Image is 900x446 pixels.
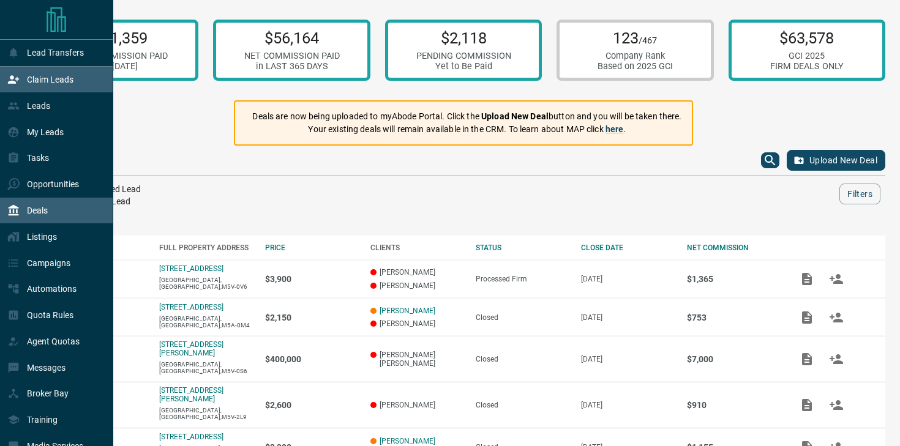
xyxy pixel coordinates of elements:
p: [PERSON_NAME] [370,401,463,409]
div: CLIENTS [370,243,463,252]
p: $1,365 [687,274,780,284]
a: [PERSON_NAME] [380,307,435,315]
span: Add / View Documents [792,274,822,283]
p: [PERSON_NAME] [370,281,463,290]
span: Match Clients [822,355,851,363]
div: Yet to Be Paid [416,61,511,72]
a: [PERSON_NAME] [380,437,435,445]
p: [DATE] [581,275,674,283]
p: Deals are now being uploaded to myAbode Portal. Click the button and you will be taken there. [252,110,681,123]
div: NET COMMISSION PAID [244,51,340,61]
p: $63,578 [770,29,844,47]
button: search button [761,152,779,168]
div: NET COMMISSION PAID [72,51,168,61]
a: [STREET_ADDRESS][PERSON_NAME] [159,340,223,357]
p: $3,900 [265,274,358,284]
button: Upload New Deal [787,150,885,171]
span: Match Clients [822,401,851,409]
p: $2,150 [265,313,358,322]
span: Add / View Documents [792,355,822,363]
div: in [DATE] [72,61,168,72]
p: $400,000 [265,354,358,364]
p: [PERSON_NAME] [370,319,463,328]
a: [STREET_ADDRESS] [159,264,223,273]
div: Closed [476,313,569,322]
div: CLOSE DATE [581,243,674,252]
a: [STREET_ADDRESS][PERSON_NAME] [159,386,223,403]
div: Closed [476,401,569,409]
span: Match Clients [822,274,851,283]
span: Add / View Documents [792,313,822,321]
p: $7,000 [687,354,780,364]
p: $2,118 [416,29,511,47]
span: Add / View Documents [792,401,822,409]
div: in LAST 365 DAYS [244,61,340,72]
p: $2,600 [265,400,358,410]
div: GCI 2025 [770,51,844,61]
div: Processed Firm [476,275,569,283]
p: [DATE] [581,313,674,322]
div: NET COMMISSION [687,243,780,252]
div: Based on 2025 GCI [598,61,673,72]
div: PRICE [265,243,358,252]
a: here [606,124,624,134]
p: [DATE] [581,355,674,363]
div: FULL PROPERTY ADDRESS [159,243,252,252]
a: [STREET_ADDRESS] [159,303,223,311]
p: [GEOGRAPHIC_DATA],[GEOGRAPHIC_DATA],M5V-0S6 [159,361,252,374]
p: Your existing deals will remain available in the CRM. To learn about MAP click . [252,123,681,136]
p: [PERSON_NAME] [PERSON_NAME] [370,351,463,368]
button: Filters [839,184,880,204]
div: FIRM DEALS ONLY [770,61,844,72]
strong: Upload New Deal [481,111,549,121]
p: 123 [598,29,673,47]
p: [GEOGRAPHIC_DATA],[GEOGRAPHIC_DATA],M5A-0M4 [159,315,252,329]
div: PENDING COMMISSION [416,51,511,61]
p: $753 [687,313,780,322]
span: Match Clients [822,313,851,321]
span: /467 [639,35,657,46]
p: [PERSON_NAME] [370,268,463,277]
a: [STREET_ADDRESS] [159,433,223,441]
div: STATUS [476,243,569,252]
div: Closed [476,355,569,363]
p: [GEOGRAPHIC_DATA],[GEOGRAPHIC_DATA],M5V-2L9 [159,407,252,420]
p: [DATE] [581,401,674,409]
p: $41,359 [72,29,168,47]
p: [GEOGRAPHIC_DATA],[GEOGRAPHIC_DATA],M5V-0V6 [159,277,252,290]
div: Company Rank [598,51,673,61]
p: $56,164 [244,29,340,47]
p: $910 [687,400,780,410]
